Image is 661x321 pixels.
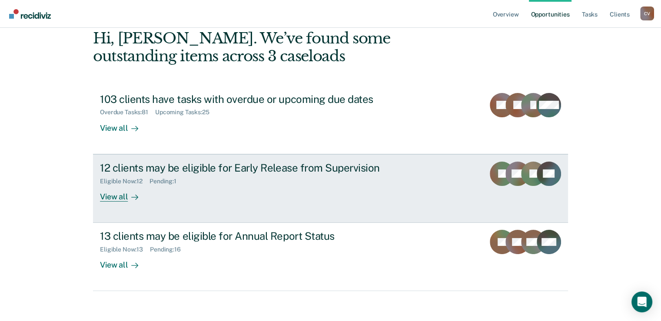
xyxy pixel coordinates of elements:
[100,116,149,133] div: View all
[100,178,149,185] div: Eligible Now : 12
[9,9,51,19] img: Recidiviz
[640,7,654,20] button: Profile dropdown button
[149,178,183,185] div: Pending : 1
[100,246,150,253] div: Eligible Now : 13
[93,86,568,154] a: 103 clients have tasks with overdue or upcoming due datesOverdue Tasks:81Upcoming Tasks:25View all
[93,223,568,291] a: 13 clients may be eligible for Annual Report StatusEligible Now:13Pending:16View all
[100,162,405,174] div: 12 clients may be eligible for Early Release from Supervision
[631,291,652,312] div: Open Intercom Messenger
[100,109,155,116] div: Overdue Tasks : 81
[640,7,654,20] div: C V
[93,30,473,65] div: Hi, [PERSON_NAME]. We’ve found some outstanding items across 3 caseloads
[100,185,149,202] div: View all
[155,109,216,116] div: Upcoming Tasks : 25
[100,230,405,242] div: 13 clients may be eligible for Annual Report Status
[93,154,568,223] a: 12 clients may be eligible for Early Release from SupervisionEligible Now:12Pending:1View all
[100,93,405,106] div: 103 clients have tasks with overdue or upcoming due dates
[100,253,149,270] div: View all
[150,246,188,253] div: Pending : 16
